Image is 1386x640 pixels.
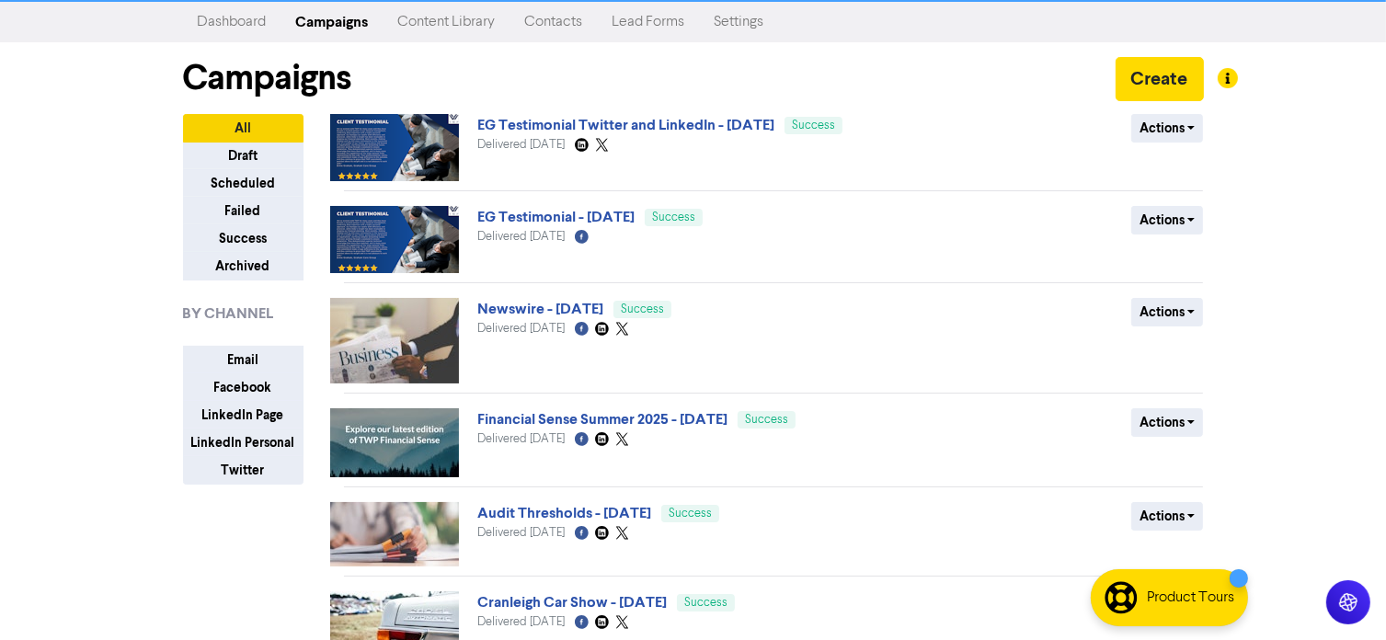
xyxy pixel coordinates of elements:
button: Actions [1131,114,1204,143]
button: Email [183,346,304,374]
span: Success [684,597,727,609]
a: Lead Forms [598,4,700,40]
button: LinkedIn Personal [183,429,304,457]
img: image_1757322142061.png [330,206,459,273]
img: image_1754902436384.jpg [330,502,459,566]
button: Archived [183,252,304,280]
span: Delivered [DATE] [477,433,565,445]
button: LinkedIn Page [183,401,304,429]
button: Scheduled [183,169,304,198]
img: image_1754922823071.jpg [330,408,459,477]
span: Delivered [DATE] [477,139,565,151]
img: image_1757322142061.png [330,114,459,181]
span: Delivered [DATE] [477,231,565,243]
a: EG Testimonial - [DATE] [477,208,635,226]
span: BY CHANNEL [183,303,274,325]
button: Actions [1131,298,1204,326]
span: Success [792,120,835,131]
span: Success [669,508,712,520]
a: Campaigns [281,4,384,40]
button: Actions [1131,206,1204,234]
button: Actions [1131,408,1204,437]
button: Twitter [183,456,304,485]
button: Actions [1131,502,1204,531]
button: Draft [183,142,304,170]
span: Delivered [DATE] [477,527,565,539]
a: Content Library [384,4,510,40]
a: EG Testimonial Twitter and LinkedIn - [DATE] [477,116,774,134]
span: Success [621,303,664,315]
h1: Campaigns [183,57,352,99]
a: Newswire - [DATE] [477,300,603,318]
span: Success [652,211,695,223]
iframe: Chat Widget [1294,552,1386,640]
a: Cranleigh Car Show - [DATE] [477,593,667,611]
span: Delivered [DATE] [477,616,565,628]
img: image_1738067786343.jpg [330,298,459,383]
a: Contacts [510,4,598,40]
a: Settings [700,4,779,40]
button: All [183,114,304,143]
a: Dashboard [183,4,281,40]
button: Success [183,224,304,253]
a: Audit Thresholds - [DATE] [477,504,651,522]
a: Financial Sense Summer 2025 - [DATE] [477,410,727,429]
button: Failed [183,197,304,225]
button: Create [1116,57,1204,101]
span: Success [745,414,788,426]
span: Delivered [DATE] [477,323,565,335]
button: Facebook [183,373,304,402]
